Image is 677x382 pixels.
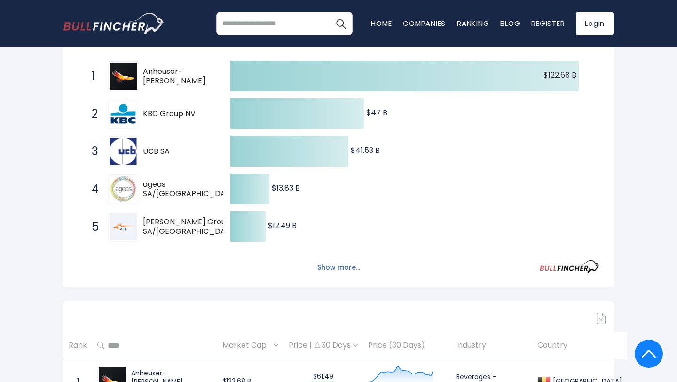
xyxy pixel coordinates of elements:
[272,183,300,193] text: $13.83 B
[403,18,446,28] a: Companies
[87,219,96,235] span: 5
[222,338,271,353] span: Market Cap
[110,213,137,240] img: Elia Group SA/NV
[451,332,532,359] th: Industry
[63,332,92,359] th: Rank
[366,107,387,118] text: $47 B
[143,180,235,199] span: ageas SA/[GEOGRAPHIC_DATA]
[87,68,96,84] span: 1
[110,100,137,127] img: KBC Group NV
[110,175,137,203] img: ageas SA/NV
[543,70,576,80] text: $122.68 B
[351,145,380,156] text: $41.53 B
[110,138,136,165] img: UCB SA
[576,12,614,35] a: Login
[110,63,137,90] img: Anheuser-Busch
[268,220,297,231] text: $12.49 B
[312,260,366,275] button: Show more...
[143,217,235,237] span: [PERSON_NAME] Group SA/[GEOGRAPHIC_DATA]
[371,18,392,28] a: Home
[457,18,489,28] a: Ranking
[500,18,520,28] a: Blog
[63,13,165,34] img: bullfincher logo
[289,341,358,350] div: Price | 30 Days
[143,147,214,157] span: UCB SA
[87,106,96,122] span: 2
[363,332,451,359] th: Price (30 Days)
[143,109,214,119] span: KBC Group NV
[63,13,165,34] a: Go to homepage
[87,181,96,197] span: 4
[329,12,353,35] button: Search
[143,67,214,87] span: Anheuser-[PERSON_NAME]
[87,143,96,159] span: 3
[531,18,565,28] a: Register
